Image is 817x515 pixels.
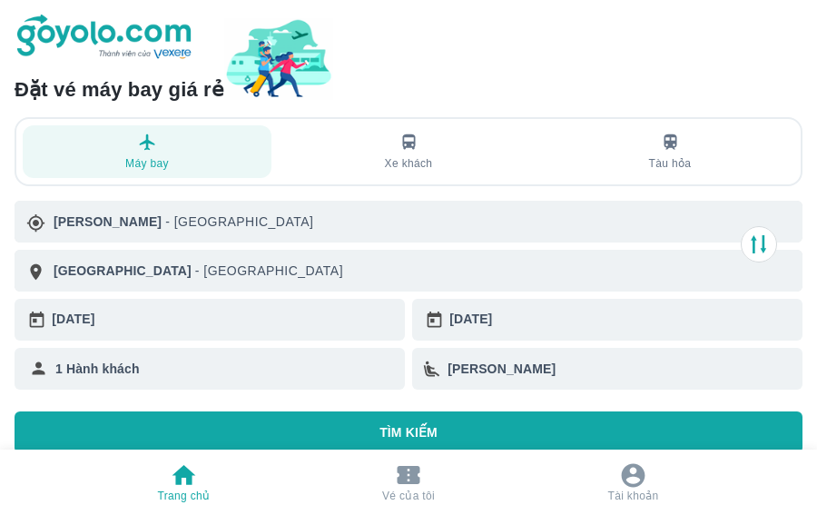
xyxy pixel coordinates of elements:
button: Trang chủ [143,450,224,515]
div: 1 Hành khách [15,355,405,382]
button: Máy bay [23,125,271,178]
div: [DATE] [52,306,398,332]
div: transportation tabs [16,119,801,184]
div: [PERSON_NAME] [448,360,802,378]
button: [DATE] [412,299,802,341]
img: logo [15,15,196,60]
img: banner [224,18,333,100]
p: 1 Hành khách [55,360,140,378]
div: [DATE] [449,306,795,332]
p: TÌM KIẾM [379,423,438,441]
button: Xe khách [284,125,533,178]
button: TÌM KIẾM [15,411,802,453]
button: Vé của tôi [368,450,449,515]
button: [DATE] [15,299,405,341]
h6: Đặt vé máy bay giá rẻ [15,77,224,103]
button: Tàu hỏa [546,125,794,178]
button: Tài khoản [593,450,674,515]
